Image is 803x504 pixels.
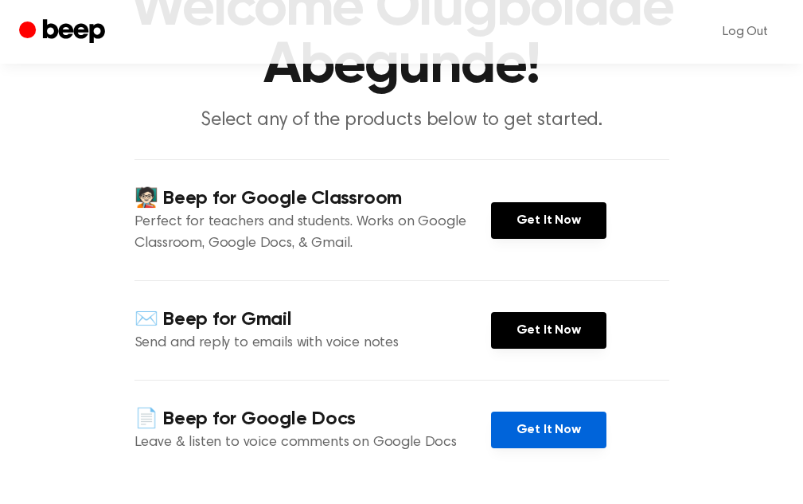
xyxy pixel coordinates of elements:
a: Log Out [707,13,784,51]
h4: ✉️ Beep for Gmail [134,307,491,333]
p: Send and reply to emails with voice notes [134,333,491,354]
h4: 📄 Beep for Google Docs [134,406,491,432]
a: Get It Now [491,312,606,349]
a: Beep [19,17,109,48]
a: Get It Now [491,202,606,239]
p: Perfect for teachers and students. Works on Google Classroom, Google Docs, & Gmail. [134,212,491,255]
p: Select any of the products below to get started. [96,107,707,134]
a: Get It Now [491,412,606,448]
p: Leave & listen to voice comments on Google Docs [134,432,491,454]
h4: 🧑🏻‍🏫 Beep for Google Classroom [134,186,491,212]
